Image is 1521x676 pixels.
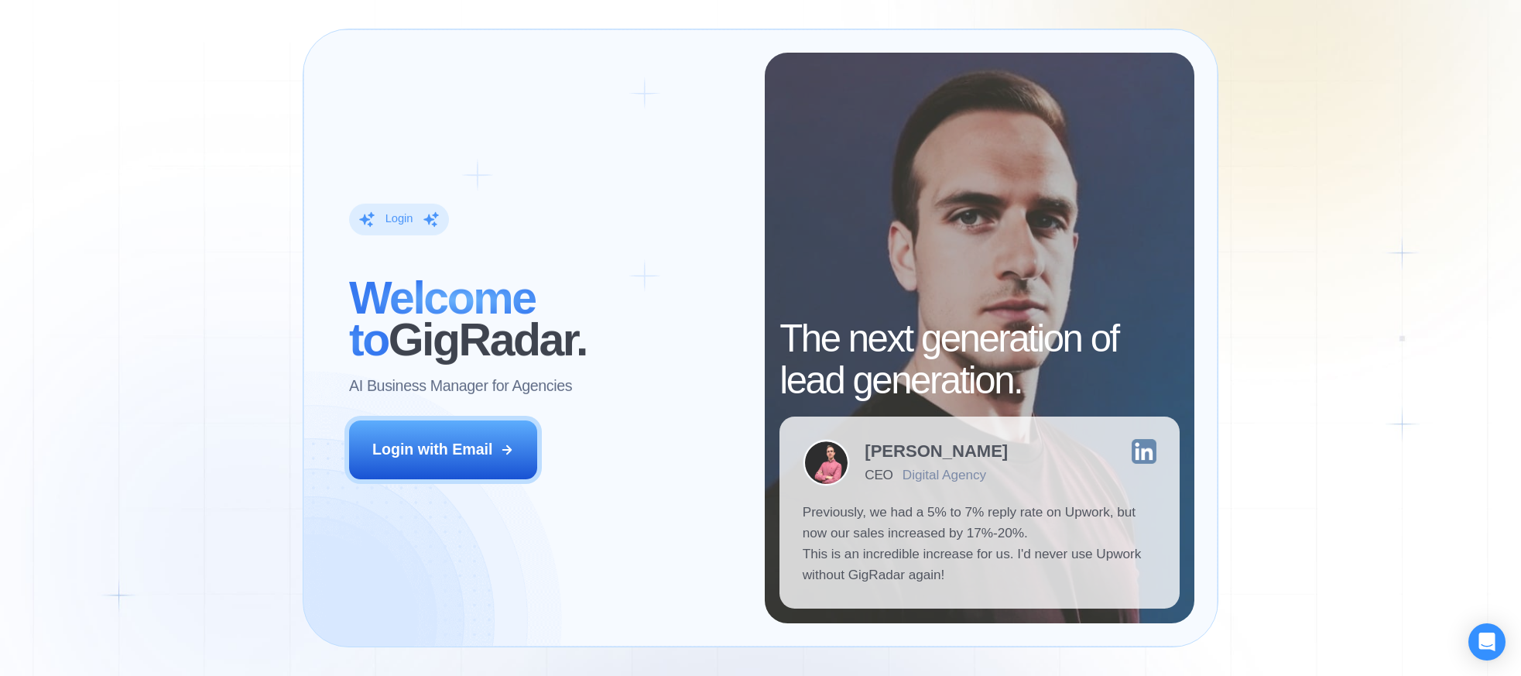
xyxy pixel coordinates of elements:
[1468,623,1506,661] div: Open Intercom Messenger
[385,211,413,227] div: Login
[803,502,1157,585] p: Previously, we had a 5% to 7% reply rate on Upwork, but now our sales increased by 17%-20%. This ...
[349,273,536,365] span: Welcome to
[349,376,572,396] p: AI Business Manager for Agencies
[372,439,492,460] div: Login with Email
[779,317,1179,401] h2: The next generation of lead generation.
[865,443,1008,460] div: [PERSON_NAME]
[349,277,742,361] h2: ‍ GigRadar.
[903,468,986,483] div: Digital Agency
[865,468,892,483] div: CEO
[349,420,537,479] button: Login with Email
